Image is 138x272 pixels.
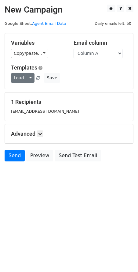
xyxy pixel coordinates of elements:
[93,20,133,27] span: Daily emails left: 50
[11,64,37,71] a: Templates
[5,21,66,26] small: Google Sheet:
[107,243,138,272] iframe: Chat Widget
[11,109,79,114] small: [EMAIL_ADDRESS][DOMAIN_NAME]
[11,99,127,105] h5: 1 Recipients
[5,5,133,15] h2: New Campaign
[44,73,60,83] button: Save
[11,73,34,83] a: Load...
[11,40,64,46] h5: Variables
[74,40,127,46] h5: Email column
[93,21,133,26] a: Daily emails left: 50
[5,150,25,161] a: Send
[32,21,66,26] a: Agent Email Data
[11,130,127,137] h5: Advanced
[11,49,48,58] a: Copy/paste...
[26,150,53,161] a: Preview
[55,150,101,161] a: Send Test Email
